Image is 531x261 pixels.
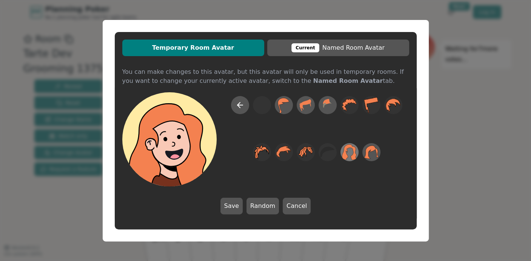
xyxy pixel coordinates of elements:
span: Temporary Room Avatar [126,43,260,52]
button: CurrentNamed Room Avatar [267,40,409,56]
button: Random [246,198,279,214]
button: Cancel [283,198,311,214]
div: You can make changes to this avatar, but this avatar will only be used in temporary rooms. If you... [122,67,409,73]
button: Temporary Room Avatar [122,40,264,56]
b: Named Room Avatar [313,77,383,84]
button: Save [220,198,243,214]
div: This avatar will be displayed in dedicated rooms [291,43,319,52]
span: Named Room Avatar [271,43,405,52]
